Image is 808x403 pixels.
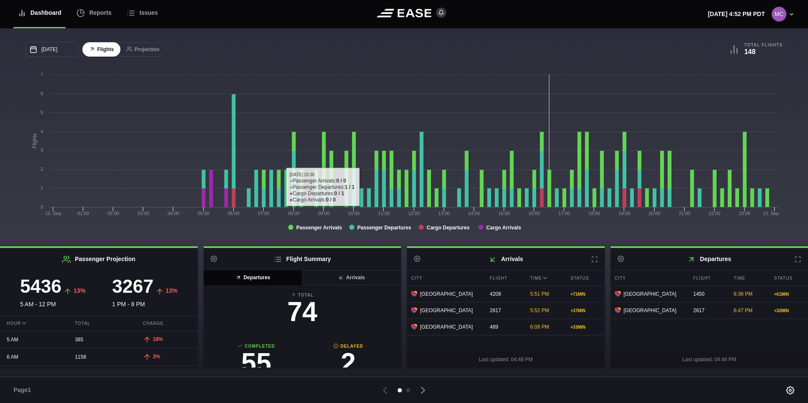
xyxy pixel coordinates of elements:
[407,248,605,270] h2: Arrivals
[420,290,473,298] span: [GEOGRAPHIC_DATA]
[763,211,779,216] tspan: 13. Sep
[7,277,99,309] div: 5 AM - 12 PM
[530,324,549,330] span: 6:08 PM
[619,211,631,216] text: 19:00
[624,290,677,298] span: [GEOGRAPHIC_DATA]
[41,166,43,172] text: 2
[348,211,360,216] text: 10:00
[407,351,605,368] div: Last updated: 04:48 PM
[530,291,549,297] span: 5:51 PM
[420,307,473,314] span: [GEOGRAPHIC_DATA]
[82,42,120,57] button: Flights
[68,316,129,331] div: Total
[571,291,601,297] div: + 71 MIN
[99,277,191,309] div: 1 PM - 8 PM
[302,343,394,381] a: Delayed2
[228,211,240,216] text: 06:00
[729,271,768,286] div: Time
[168,211,180,216] text: 04:00
[689,271,728,286] div: Flight
[41,91,43,96] text: 6
[486,225,521,231] tspan: Cargo Arrivals
[734,308,753,313] span: 6:47 PM
[571,308,601,314] div: + 37 MIN
[210,343,303,381] a: Completed55
[774,308,804,314] div: + 32 MIN
[689,286,728,302] div: 1450
[739,211,751,216] text: 23:00
[689,302,728,319] div: 2617
[427,225,470,231] tspan: Cargo Departures
[571,324,601,330] div: + 33 MIN
[357,225,411,231] tspan: Passenger Departures
[438,211,450,216] text: 13:00
[611,271,687,286] div: City
[41,72,43,77] text: 7
[25,42,78,57] input: mm/dd/yyyy
[486,302,524,319] div: 2617
[210,349,303,376] h3: 55
[77,211,89,216] text: 01:00
[210,292,395,298] b: Total
[526,271,565,286] div: Time
[530,308,549,313] span: 5:52 PM
[679,211,691,216] text: 21:00
[486,286,524,302] div: 4208
[153,354,160,359] span: 2%
[734,291,753,297] span: 6:36 PM
[566,271,605,286] div: Status
[14,386,35,395] span: Page 1
[318,211,330,216] text: 09:00
[136,316,197,331] div: Change
[112,277,153,296] h3: 3267
[68,349,129,365] div: 1158
[486,271,524,286] div: Flight
[624,307,677,314] span: [GEOGRAPHIC_DATA]
[41,204,43,210] text: 0
[20,277,61,296] h3: 5436
[378,211,390,216] text: 11:00
[708,10,765,19] p: [DATE] 4:52 PM PDT
[774,291,804,297] div: + 61 MIN
[302,270,401,285] button: Arrivals
[204,248,401,270] h2: Flight Summary
[258,211,270,216] text: 07:00
[649,211,661,216] text: 20:00
[138,211,150,216] text: 03:00
[408,211,420,216] text: 12:00
[153,336,163,342] span: 18%
[528,211,540,216] text: 16:00
[558,211,570,216] text: 17:00
[302,349,394,376] h3: 2
[198,211,210,216] text: 05:00
[288,211,300,216] text: 08:00
[107,211,119,216] text: 02:00
[296,225,342,231] tspan: Passenger Arrivals
[74,287,85,294] span: 13%
[468,211,480,216] text: 14:00
[166,287,177,294] span: 13%
[120,42,166,57] button: Projection
[486,319,524,335] div: 489
[302,343,394,349] b: Delayed
[210,343,303,349] b: Completed
[744,42,783,48] b: Total Flights
[41,185,43,191] text: 1
[68,366,129,382] div: 583
[589,211,601,216] text: 18:00
[772,7,786,22] img: 1153cdcb26907aa7d1cda5a03a6cdb74
[210,298,395,325] h3: 74
[709,211,721,216] text: 22:00
[420,323,473,331] span: [GEOGRAPHIC_DATA]
[68,332,129,348] div: 385
[744,48,756,55] b: 148
[45,211,61,216] tspan: 12. Sep
[41,147,43,152] text: 3
[41,110,43,115] text: 5
[41,129,43,134] text: 4
[32,133,38,148] tspan: Flights
[210,292,395,329] a: Total74
[498,211,510,216] text: 15:00
[407,271,483,286] div: City
[204,270,303,285] button: Departures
